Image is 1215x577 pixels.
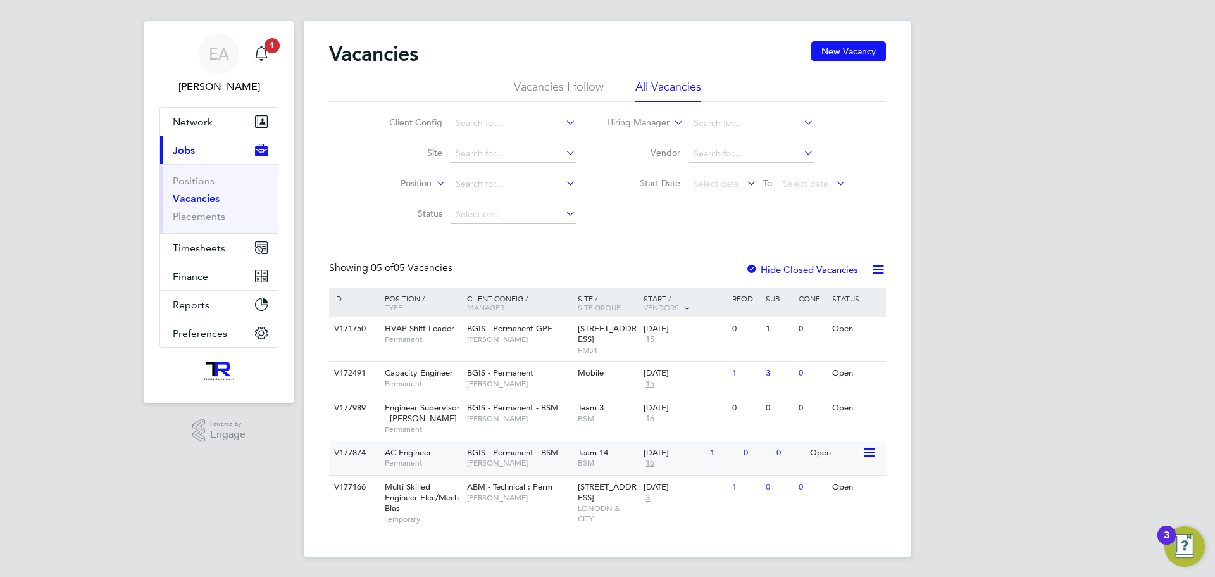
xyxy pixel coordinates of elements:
div: 0 [773,441,806,465]
span: BSM [578,414,638,424]
span: 15 [644,334,656,345]
div: Open [829,476,884,499]
span: Network [173,116,213,128]
div: V177989 [331,396,375,420]
label: Position [359,177,432,190]
div: 0 [795,476,828,499]
div: Open [829,362,884,385]
input: Search for... [689,115,814,132]
span: 16 [644,458,656,469]
div: [DATE] [644,448,704,459]
span: 05 of [371,262,394,274]
button: Open Resource Center, 3 new notifications [1164,526,1205,567]
div: V172491 [331,362,375,385]
span: Team 3 [578,402,604,413]
div: ID [331,288,375,309]
div: 0 [795,362,828,385]
input: Search for... [451,175,576,193]
a: Positions [173,175,215,187]
div: 0 [795,396,828,420]
span: Vendors [644,302,679,312]
div: Position / [375,288,464,318]
span: Permanent [385,458,461,468]
span: [STREET_ADDRESS] [578,323,637,345]
div: Conf [795,288,828,309]
div: Showing [329,262,455,275]
button: Jobs [160,136,278,164]
div: [DATE] [644,403,726,414]
span: Engineer Supervisor - [PERSON_NAME] [385,402,460,424]
input: Search for... [451,115,576,132]
span: BGIS - Permanent GPE [467,323,552,334]
span: Type [385,302,402,312]
button: Network [160,108,278,136]
span: Powered by [210,419,246,429]
button: Finance [160,262,278,290]
button: Reports [160,291,278,319]
span: [PERSON_NAME] [467,379,571,389]
span: 3 [644,493,652,504]
span: 16 [644,414,656,424]
input: Search for... [451,145,576,163]
div: 0 [729,317,762,341]
div: V171750 [331,317,375,341]
span: Select date [783,178,828,189]
span: Jobs [173,144,195,156]
div: Open [829,396,884,420]
button: Timesheets [160,234,278,262]
span: [PERSON_NAME] [467,458,571,468]
span: Multi Skilled Engineer Elec/Mech Bias [385,481,459,514]
span: 1 [265,38,280,53]
div: [DATE] [644,482,726,493]
div: V177166 [331,476,375,499]
div: [DATE] [644,368,726,379]
input: Search for... [689,145,814,163]
div: Status [829,288,884,309]
div: 3 [1164,535,1169,552]
div: 0 [763,396,795,420]
span: EA [209,46,229,62]
span: Team 14 [578,447,608,458]
span: ABM - Technical : Perm [467,481,552,492]
li: All Vacancies [635,79,701,102]
span: BGIS - Permanent - BSM [467,447,558,458]
label: Site [370,147,442,158]
div: 1 [707,441,740,465]
a: 1 [249,34,274,74]
span: BGIS - Permanent [467,367,533,378]
span: 05 Vacancies [371,262,452,274]
span: Mobile [578,367,604,378]
span: FMS1 [578,345,638,355]
span: Finance [173,270,208,282]
span: Site Group [578,302,621,312]
div: 0 [740,441,773,465]
span: HVAP Shift Leader [385,323,454,334]
span: Ellis Andrew [159,79,278,94]
div: Sub [763,288,795,309]
span: Reports [173,299,209,311]
div: 1 [729,362,762,385]
div: 1 [729,476,762,499]
a: Placements [173,210,225,222]
label: Start Date [607,177,680,189]
label: Hide Closed Vacancies [745,263,858,276]
img: wearetecrec-logo-retina.png [202,360,237,381]
span: Capacity Engineer [385,367,453,378]
span: Manager [467,302,504,312]
span: AC Engineer [385,447,432,458]
nav: Main navigation [144,21,294,403]
div: Start / [640,288,729,319]
span: [PERSON_NAME] [467,334,571,345]
span: Permanent [385,379,461,389]
span: [STREET_ADDRESS] [578,481,637,503]
div: [DATE] [644,324,726,334]
span: BGIS - Permanent - BSM [467,402,558,413]
span: Permanent [385,424,461,434]
span: [PERSON_NAME] [467,493,571,503]
label: Status [370,208,442,219]
button: Preferences [160,319,278,347]
span: BSM [578,458,638,468]
div: 0 [729,396,762,420]
span: Engage [210,429,246,440]
a: Vacancies [173,193,220,205]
